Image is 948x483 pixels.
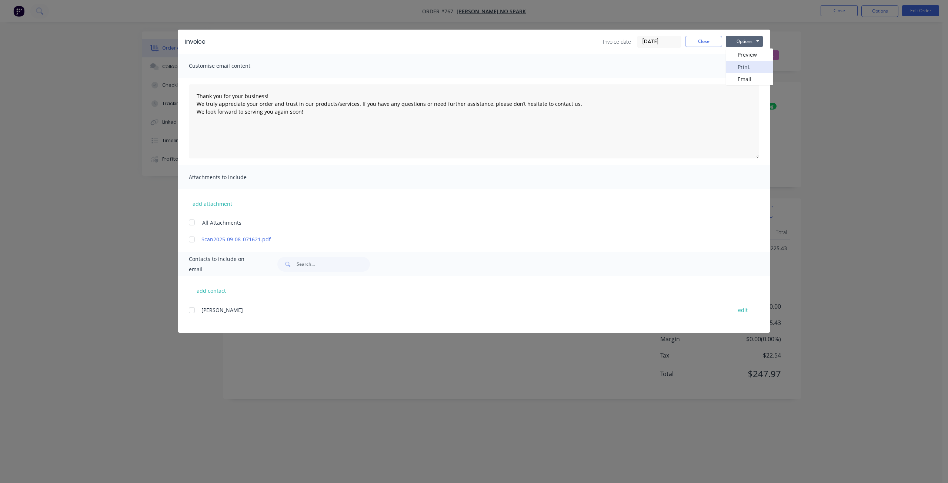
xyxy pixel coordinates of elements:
button: edit [734,305,752,315]
span: Contacts to include on email [189,254,259,275]
span: All Attachments [202,219,241,227]
div: Invoice [185,37,206,46]
button: Email [726,73,773,85]
a: Scan2025-09-08_071621.pdf [201,235,725,243]
button: Options [726,36,763,47]
button: add contact [189,285,233,296]
textarea: Thank you for your business! We truly appreciate your order and trust in our products/services. I... [189,84,759,158]
button: Close [685,36,722,47]
input: Search... [297,257,370,272]
button: Preview [726,48,773,61]
span: Attachments to include [189,172,270,182]
span: Customise email content [189,61,270,71]
span: Invoice date [603,38,631,46]
button: Print [726,61,773,73]
button: add attachment [189,198,236,209]
span: [PERSON_NAME] [201,306,243,313]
